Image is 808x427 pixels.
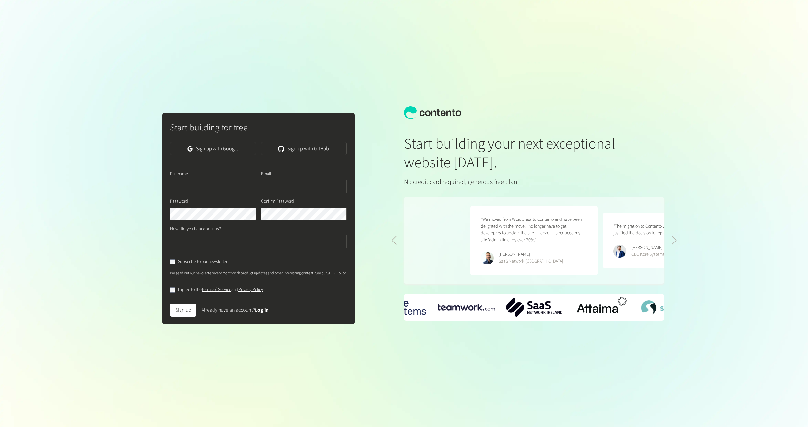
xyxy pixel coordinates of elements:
[499,251,563,258] div: [PERSON_NAME]
[470,206,598,275] figure: 4 / 5
[327,270,346,276] a: GDPR Policy
[613,223,720,237] p: “The migration to Contento was seamless - the results have justified the decision to replatform t...
[261,142,347,155] a: Sign up with GitHub
[631,244,665,251] div: [PERSON_NAME]
[506,298,562,317] img: SaaS-Network-Ireland-logo.png
[603,213,730,268] figure: 5 / 5
[672,236,677,245] div: Next slide
[170,121,347,134] h2: Start building for free
[202,306,268,314] div: Already have an account?
[391,236,397,245] div: Previous slide
[255,307,268,314] a: Log in
[641,300,698,314] div: 4 / 6
[178,258,227,265] label: Subscribe to our newsletter
[261,198,294,205] label: Confirm Password
[404,177,621,187] p: No credit card required, generous free plan.
[506,298,562,317] div: 2 / 6
[499,258,563,265] div: SaaS Network [GEOGRAPHIC_DATA]
[613,245,626,258] img: Ryan Crowley
[438,304,495,310] img: teamwork-logo.png
[202,287,231,293] a: Terms of Service
[641,300,698,314] img: SkillsVista-Logo.png
[238,287,263,293] a: Privacy Policy
[481,216,587,243] p: “We moved from Wordpress to Contento and have been delighted with the move. I no longer have to g...
[573,294,630,320] img: Attaima-Logo.png
[170,304,196,317] button: Sign up
[170,142,256,155] a: Sign up with Google
[438,304,495,310] div: 1 / 6
[631,251,665,258] div: CEO Kore Systems
[481,252,494,264] img: Phillip Maucher
[170,270,347,276] p: We send out our newsletter every month with product updates and other interesting content. See our .
[573,294,630,320] div: 3 / 6
[261,171,271,177] label: Email
[404,135,621,172] h1: Start building your next exceptional website [DATE].
[178,287,263,293] label: I agree to the and
[170,198,188,205] label: Password
[170,171,188,177] label: Full name
[170,226,221,232] label: How did you hear about us?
